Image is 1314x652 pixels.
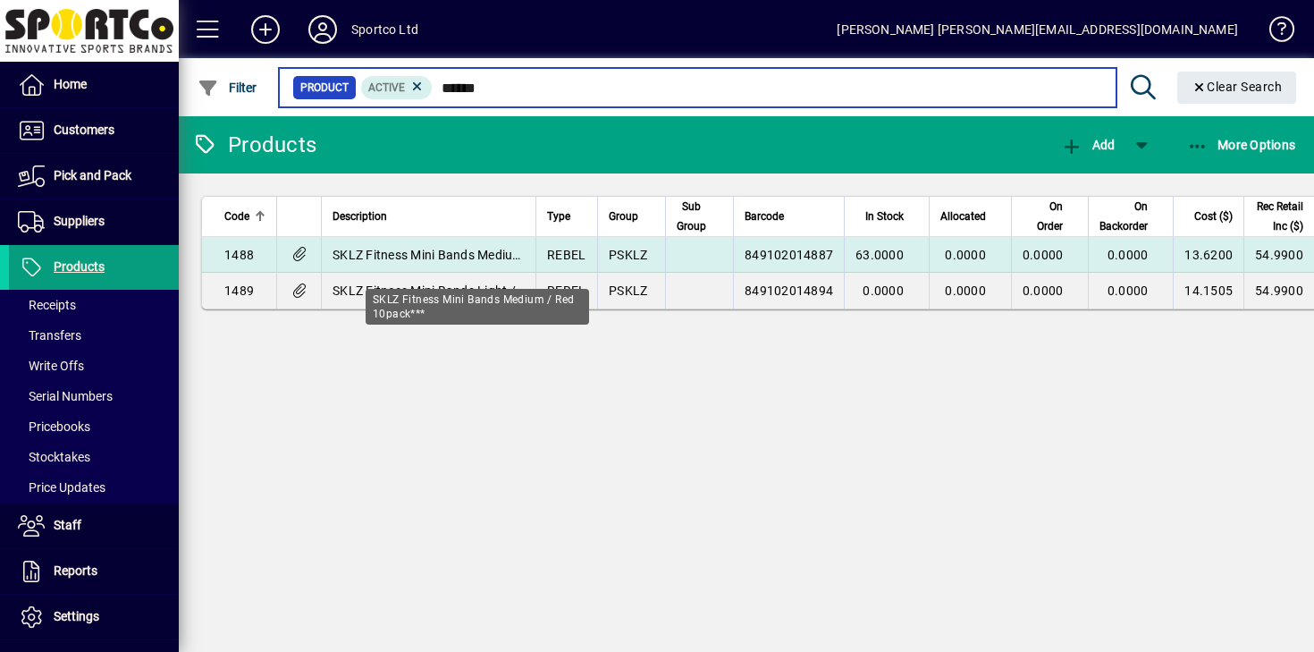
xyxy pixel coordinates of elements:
[192,131,316,159] div: Products
[1243,237,1314,273] td: 54.9900
[9,381,179,411] a: Serial Numbers
[294,13,351,46] button: Profile
[366,289,589,325] div: SKLZ Fitness Mini Bands Medium / Red 10pack***
[677,197,722,236] div: Sub Group
[1108,284,1149,298] span: 0.0000
[9,351,179,381] a: Write Offs
[18,389,113,403] span: Serial Numbers
[1023,248,1064,262] span: 0.0000
[1173,237,1243,273] td: 13.6200
[1194,207,1233,226] span: Cost ($)
[198,80,257,95] span: Filter
[945,248,986,262] span: 0.0000
[855,207,920,226] div: In Stock
[945,284,986,298] span: 0.0000
[1192,80,1283,94] span: Clear Search
[609,284,647,298] span: PSKLZ
[940,207,1002,226] div: Allocated
[333,207,525,226] div: Description
[333,207,387,226] span: Description
[940,207,986,226] span: Allocated
[54,563,97,578] span: Reports
[361,76,433,99] mat-chip: Activation Status: Active
[9,504,179,548] a: Staff
[547,248,585,262] span: REBEL
[9,549,179,594] a: Reports
[333,284,615,298] span: SKLZ Fitness Mini Bands Light / Yellow ***
[855,248,904,262] span: 63.0000
[9,442,179,472] a: Stocktakes
[1177,72,1297,104] button: Clear
[9,595,179,639] a: Settings
[609,248,647,262] span: PSKLZ
[745,207,833,226] div: Barcode
[1023,284,1064,298] span: 0.0000
[224,248,254,262] span: 1488
[9,154,179,199] a: Pick and Pack
[1099,197,1164,236] div: On Backorder
[1187,138,1296,152] span: More Options
[300,79,349,97] span: Product
[9,320,179,351] a: Transfers
[18,419,90,434] span: Pricebooks
[193,72,262,104] button: Filter
[18,480,105,495] span: Price Updates
[54,259,105,274] span: Products
[745,284,833,298] span: 849102014894
[547,207,586,226] div: Type
[1183,129,1301,161] button: More Options
[224,207,249,226] span: Code
[1243,273,1314,309] td: 54.9900
[351,15,418,44] div: Sportco Ltd
[18,328,81,343] span: Transfers
[9,63,179,107] a: Home
[54,123,114,137] span: Customers
[863,284,904,298] span: 0.0000
[9,472,179,503] a: Price Updates
[865,207,904,226] span: In Stock
[9,108,179,153] a: Customers
[54,518,81,532] span: Staff
[1256,4,1292,62] a: Knowledge Base
[9,290,179,320] a: Receipts
[54,214,105,228] span: Suppliers
[224,284,254,298] span: 1489
[18,359,84,373] span: Write Offs
[237,13,294,46] button: Add
[1061,138,1115,152] span: Add
[1255,197,1303,236] span: Rec Retail Inc ($)
[547,207,570,226] span: Type
[333,248,616,262] span: SKLZ Fitness Mini Bands Medium / Red ***
[224,207,265,226] div: Code
[54,77,87,91] span: Home
[54,609,99,623] span: Settings
[18,298,76,312] span: Receipts
[837,15,1238,44] div: [PERSON_NAME] [PERSON_NAME][EMAIL_ADDRESS][DOMAIN_NAME]
[1057,129,1119,161] button: Add
[1108,248,1149,262] span: 0.0000
[1099,197,1148,236] span: On Backorder
[745,248,833,262] span: 849102014887
[745,207,784,226] span: Barcode
[9,411,179,442] a: Pricebooks
[1173,273,1243,309] td: 14.1505
[677,197,706,236] span: Sub Group
[18,450,90,464] span: Stocktakes
[1023,197,1080,236] div: On Order
[9,199,179,244] a: Suppliers
[609,207,638,226] span: Group
[1023,197,1064,236] span: On Order
[54,168,131,182] span: Pick and Pack
[368,81,405,94] span: Active
[609,207,654,226] div: Group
